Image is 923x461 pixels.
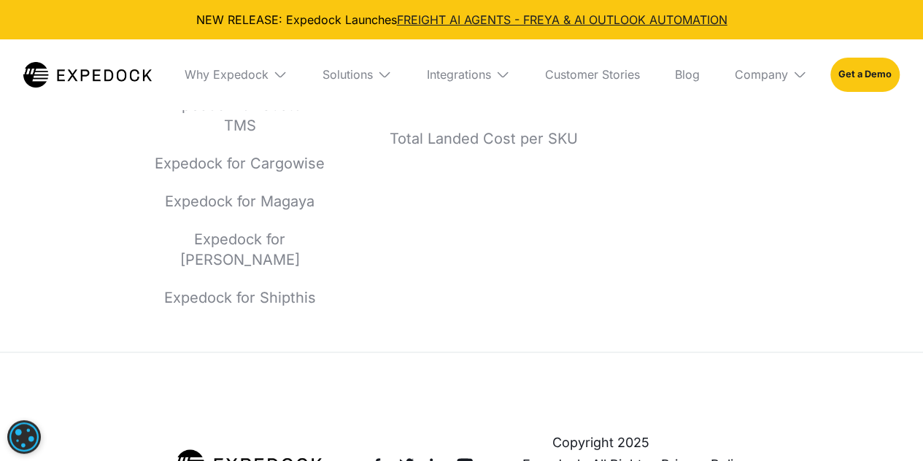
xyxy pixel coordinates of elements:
[152,95,328,136] a: Expedock for Custom TMS
[663,39,711,109] a: Blog
[152,287,328,308] a: Expedock for Shipthis
[735,67,788,82] div: Company
[427,67,491,82] div: Integrations
[680,303,923,461] iframe: Chat Widget
[374,128,593,149] a: Total Landed Cost per SKU
[311,39,403,109] div: Solutions
[185,67,269,82] div: Why Expedock
[152,191,328,212] a: Expedock for Magaya
[323,67,373,82] div: Solutions
[723,39,819,109] div: Company
[533,39,652,109] a: Customer Stories
[415,39,522,109] div: Integrations
[12,12,911,28] div: NEW RELEASE: Expedock Launches
[152,153,328,174] a: Expedock for Cargowise
[830,58,900,91] a: Get a Demo
[173,39,299,109] div: Why Expedock
[152,229,328,270] a: Expedock for [PERSON_NAME]
[397,12,727,27] a: FREIGHT AI AGENTS - FREYA & AI OUTLOOK AUTOMATION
